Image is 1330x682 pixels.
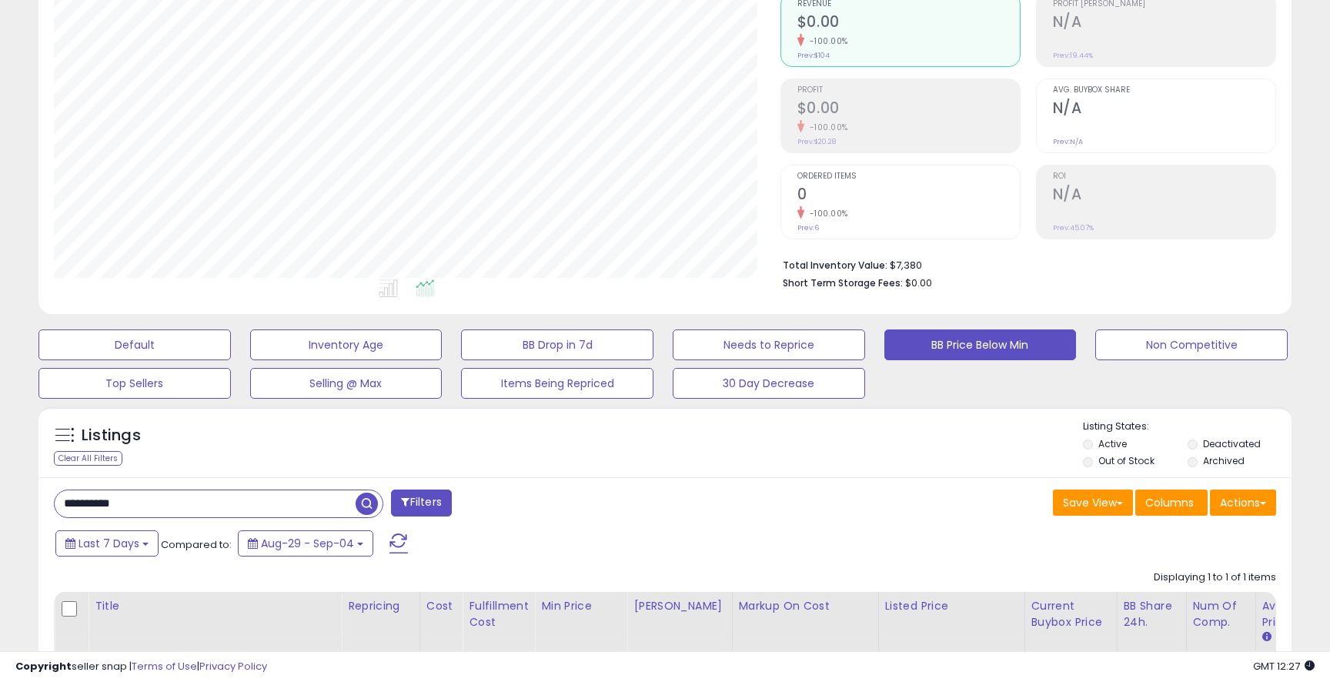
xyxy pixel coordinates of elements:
[1053,186,1275,206] h2: N/A
[1053,490,1133,516] button: Save View
[79,536,139,551] span: Last 7 Days
[15,660,267,674] div: seller snap | |
[739,598,872,614] div: Markup on Cost
[1124,598,1180,630] div: BB Share 24h.
[797,186,1020,206] h2: 0
[15,659,72,674] strong: Copyright
[199,659,267,674] a: Privacy Policy
[1145,495,1194,510] span: Columns
[783,255,1265,273] li: $7,380
[54,451,122,466] div: Clear All Filters
[250,368,443,399] button: Selling @ Max
[783,259,887,272] b: Total Inventory Value:
[797,51,830,60] small: Prev: $104
[461,329,653,360] button: BB Drop in 7d
[238,530,373,557] button: Aug-29 - Sep-04
[783,276,903,289] b: Short Term Storage Fees:
[1098,454,1155,467] label: Out of Stock
[1203,437,1261,450] label: Deactivated
[804,208,848,219] small: -100.00%
[1083,420,1291,434] p: Listing States:
[1154,570,1276,585] div: Displaying 1 to 1 of 1 items
[804,35,848,47] small: -100.00%
[469,598,528,630] div: Fulfillment Cost
[884,329,1077,360] button: BB Price Below Min
[132,659,197,674] a: Terms of Use
[1253,659,1315,674] span: 2025-09-15 12:27 GMT
[426,598,456,614] div: Cost
[1053,86,1275,95] span: Avg. Buybox Share
[38,368,231,399] button: Top Sellers
[161,537,232,552] span: Compared to:
[348,598,413,614] div: Repricing
[633,598,725,614] div: [PERSON_NAME]
[95,598,335,614] div: Title
[1203,454,1245,467] label: Archived
[673,368,865,399] button: 30 Day Decrease
[905,276,932,290] span: $0.00
[1095,329,1288,360] button: Non Competitive
[250,329,443,360] button: Inventory Age
[1193,598,1249,630] div: Num of Comp.
[797,223,819,232] small: Prev: 6
[1135,490,1208,516] button: Columns
[1053,51,1093,60] small: Prev: 19.44%
[797,99,1020,120] h2: $0.00
[804,122,848,133] small: -100.00%
[55,530,159,557] button: Last 7 Days
[38,329,231,360] button: Default
[885,598,1018,614] div: Listed Price
[1053,223,1094,232] small: Prev: 45.07%
[1210,490,1276,516] button: Actions
[1031,598,1111,630] div: Current Buybox Price
[1262,630,1272,644] small: Avg Win Price.
[673,329,865,360] button: Needs to Reprice
[391,490,451,517] button: Filters
[82,425,141,446] h5: Listings
[261,536,354,551] span: Aug-29 - Sep-04
[1262,598,1318,630] div: Avg Win Price
[541,598,620,614] div: Min Price
[1053,137,1083,146] small: Prev: N/A
[1053,13,1275,34] h2: N/A
[461,368,653,399] button: Items Being Repriced
[1053,99,1275,120] h2: N/A
[732,592,878,653] th: The percentage added to the cost of goods (COGS) that forms the calculator for Min & Max prices.
[797,172,1020,181] span: Ordered Items
[1053,172,1275,181] span: ROI
[797,86,1020,95] span: Profit
[797,13,1020,34] h2: $0.00
[797,137,836,146] small: Prev: $20.28
[1098,437,1127,450] label: Active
